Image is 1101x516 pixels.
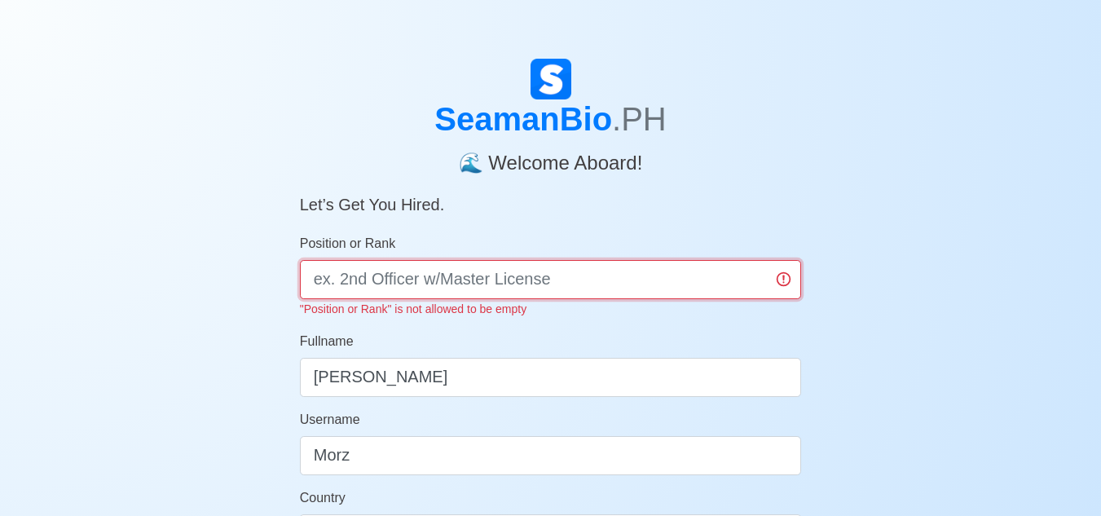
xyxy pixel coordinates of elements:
[300,436,802,475] input: Ex. donaldcris
[300,358,802,397] input: Your Fullname
[300,260,802,299] input: ex. 2nd Officer w/Master License
[300,175,802,214] h5: Let’s Get You Hired.
[300,99,802,139] h1: SeamanBio
[612,101,667,137] span: .PH
[300,412,360,426] span: Username
[300,334,354,348] span: Fullname
[300,236,395,250] span: Position or Rank
[300,139,802,175] h4: 🌊 Welcome Aboard!
[531,59,571,99] img: Logo
[300,488,346,508] label: Country
[300,302,526,315] small: "Position or Rank" is not allowed to be empty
